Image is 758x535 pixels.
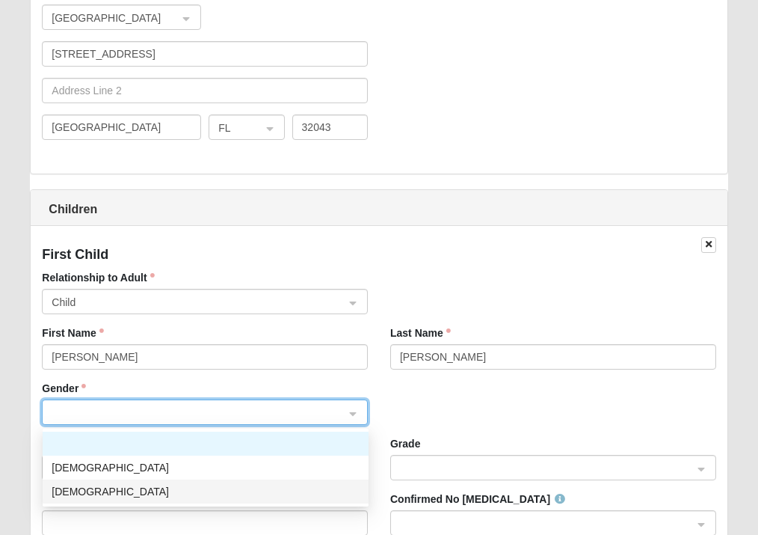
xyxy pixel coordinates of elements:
[52,483,360,500] div: [DEMOGRAPHIC_DATA]
[390,325,451,340] label: Last Name
[42,41,368,67] input: Address Line 1
[43,480,369,504] div: Female
[292,114,368,140] input: Zip
[390,436,420,451] label: Grade
[43,456,369,480] div: Male
[52,10,164,26] span: United States
[42,270,154,285] label: Relationship to Adult
[52,459,360,476] div: [DEMOGRAPHIC_DATA]
[42,247,715,263] h4: First Child
[42,325,103,340] label: First Name
[218,120,247,136] span: FL
[52,294,345,311] span: Child
[31,202,727,216] h1: Children
[42,381,86,396] label: Gender
[390,492,565,507] label: Confirmed No [MEDICAL_DATA]
[42,114,201,140] input: City
[42,492,116,507] label: Legal Notes
[42,436,99,451] label: Birth Date
[42,78,368,103] input: Address Line 2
